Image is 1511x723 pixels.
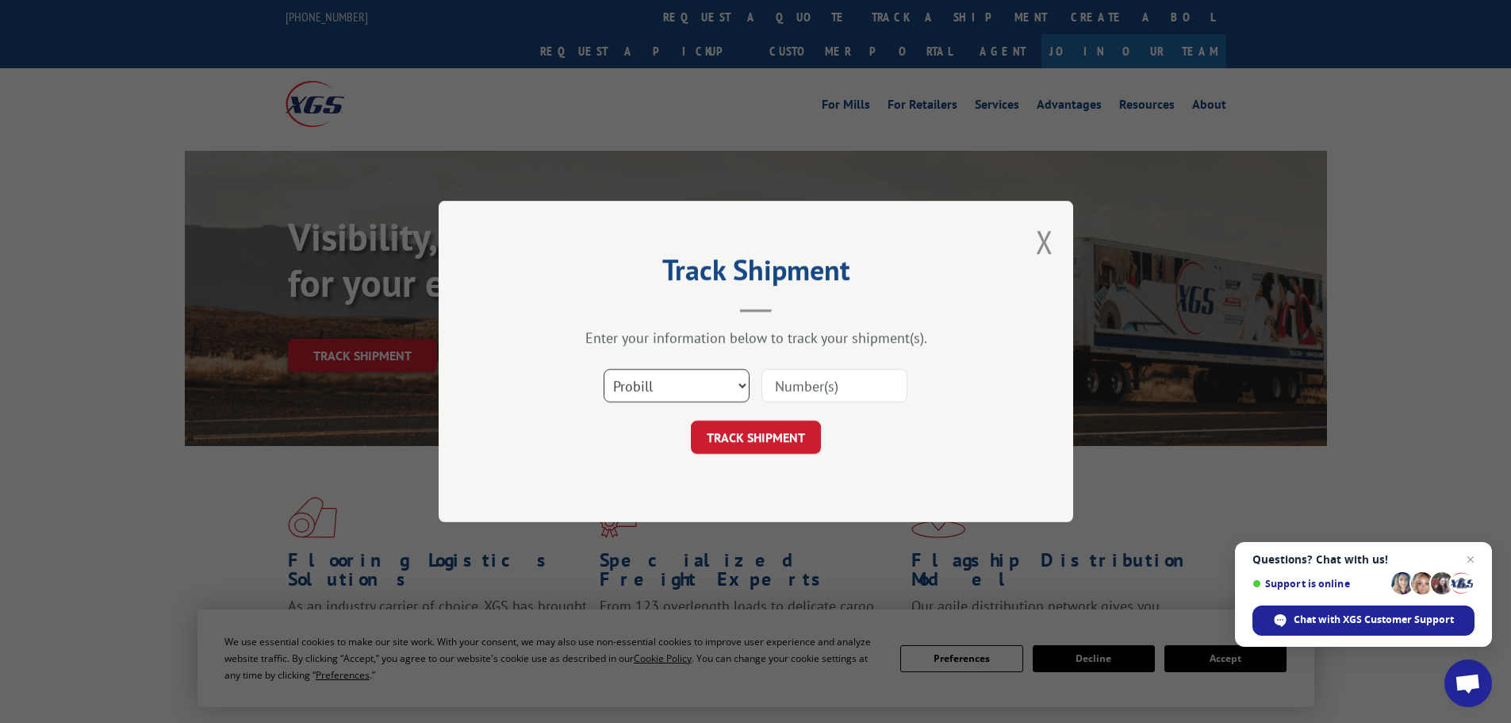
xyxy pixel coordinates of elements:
[518,259,994,289] h2: Track Shipment
[518,329,994,347] div: Enter your information below to track your shipment(s).
[1294,613,1454,627] span: Chat with XGS Customer Support
[1252,578,1386,590] span: Support is online
[761,369,907,402] input: Number(s)
[1252,606,1475,636] div: Chat with XGS Customer Support
[1444,660,1492,707] div: Open chat
[691,421,821,454] button: TRACK SHIPMENT
[1036,221,1053,263] button: Close modal
[1252,553,1475,566] span: Questions? Chat with us!
[1461,550,1480,569] span: Close chat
